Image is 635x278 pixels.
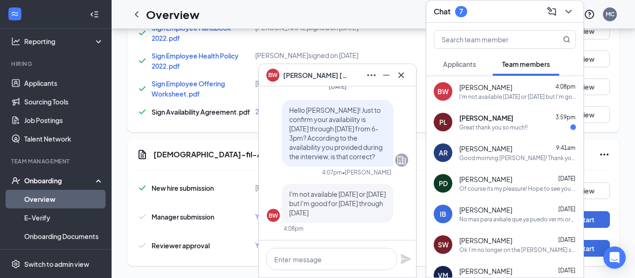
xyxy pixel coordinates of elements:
span: You need to complete [255,241,323,249]
a: Onboarding Documents [24,227,104,246]
svg: Checkmark [137,83,148,94]
span: • [PERSON_NAME] [342,168,391,176]
span: 2 of 2 signatures collected [255,107,335,116]
div: Hiring [11,60,102,68]
svg: Checkmark [137,55,148,66]
svg: Settings [11,259,20,269]
svg: Company [396,155,407,166]
div: 7 [459,7,463,15]
input: Search team member [434,31,544,48]
div: 4:07pm [322,168,342,176]
span: New hire submission [152,184,214,192]
span: [PERSON_NAME] [459,236,512,245]
button: Start [563,240,610,257]
svg: Collapse [90,10,99,19]
div: I'm not available [DATE] or [DATE] but I'm good for [DATE] through [DATE] [459,93,576,101]
div: Onboarding [24,176,96,185]
a: Sign Employee Health Policy 2022.pdf [152,52,238,70]
h1: Overview [146,6,199,22]
svg: Analysis [11,37,20,46]
button: Minimize [379,68,394,83]
a: E-Verify [24,208,104,227]
div: [PERSON_NAME] signed on [DATE] [255,78,413,88]
svg: UserCheck [11,176,20,185]
span: Reviewer approval [152,241,210,250]
svg: Plane [400,253,411,265]
span: [DATE] [558,206,575,213]
div: BW [269,212,278,220]
a: Applicants [24,74,104,92]
span: 4:08pm [556,83,575,90]
span: [DATE] [558,175,575,182]
div: MC [606,10,615,18]
a: Sign Employee Offering Worksheet.pdf [152,79,225,98]
svg: Ellipses [366,70,377,81]
span: [PERSON_NAME] [459,266,512,276]
a: Sourcing Tools [24,92,104,111]
button: ChevronDown [561,4,576,19]
svg: Checkmark [137,240,148,251]
svg: ChevronLeft [131,9,142,20]
button: Start [563,211,610,228]
button: Ellipses [364,68,379,83]
svg: ChevronDown [563,6,574,17]
span: Hello [PERSON_NAME]! Just to confirm your availability is [DATE] through [DATE] from 6-3pm? Accor... [289,106,383,161]
h5: [DEMOGRAPHIC_DATA]-fil-A HR/Payroll [153,149,302,160]
div: AR [439,148,448,157]
button: Cross [394,68,409,83]
span: Applicants [443,60,476,68]
div: SW [438,240,449,249]
svg: Checkmark [137,211,148,222]
span: [PERSON_NAME] [459,144,512,153]
button: View [563,78,610,95]
span: [PERSON_NAME] [459,83,512,92]
a: Talent Network [24,129,104,148]
div: Good morning [PERSON_NAME]! Thank you for completing the paperwork. Would you be able to come [DA... [459,154,576,162]
span: [PERSON_NAME] [PERSON_NAME] [283,70,348,80]
div: BW [437,87,449,96]
button: View [563,182,610,199]
span: I'm not available [DATE] or [DATE] but I'm good for [DATE] through [DATE] [289,190,386,217]
div: No mas para avísale que ya puedo ver mi orario [459,215,576,223]
div: Switch to admin view [24,259,89,269]
span: [PERSON_NAME] [459,113,513,123]
span: [PERSON_NAME] completed on [DATE] [255,183,373,192]
span: 9:41am [556,144,575,151]
span: [PERSON_NAME] [459,175,512,184]
span: [DATE] [329,83,347,90]
div: Open Intercom Messenger [603,246,626,269]
svg: Cross [396,70,407,81]
button: View [563,51,610,67]
svg: Ellipses [599,149,610,160]
svg: ComposeMessage [546,6,557,17]
span: [DATE] [558,236,575,243]
span: 3:59pm [556,114,575,121]
div: Ok I'm no longer on the [PERSON_NAME] schedule so I'm now available for the new location! [459,246,576,254]
div: Team Management [11,157,102,165]
span: [PERSON_NAME] [459,205,512,214]
button: View [563,23,610,39]
span: Sign Availability Agreement.pdf [152,108,250,116]
a: Activity log [24,246,104,264]
div: IB [440,209,446,219]
h3: Chat [434,6,450,17]
button: ComposeMessage [544,4,559,19]
div: Great thank you so much!! [459,123,528,131]
div: [PERSON_NAME] signed on [DATE] [255,51,413,60]
div: Reporting [24,37,104,46]
span: [DATE] [558,267,575,274]
span: Team members [502,60,550,68]
svg: Minimize [381,70,392,81]
div: 4:08pm [284,225,304,233]
svg: MagnifyingGlass [563,36,570,43]
svg: Checkmark [137,27,148,39]
a: Job Postings [24,111,104,129]
div: PL [439,117,447,127]
svg: Checkmark [137,106,148,117]
div: Of course its my pleasure! Hope to see you soon! [459,185,576,193]
a: Overview [24,190,104,208]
